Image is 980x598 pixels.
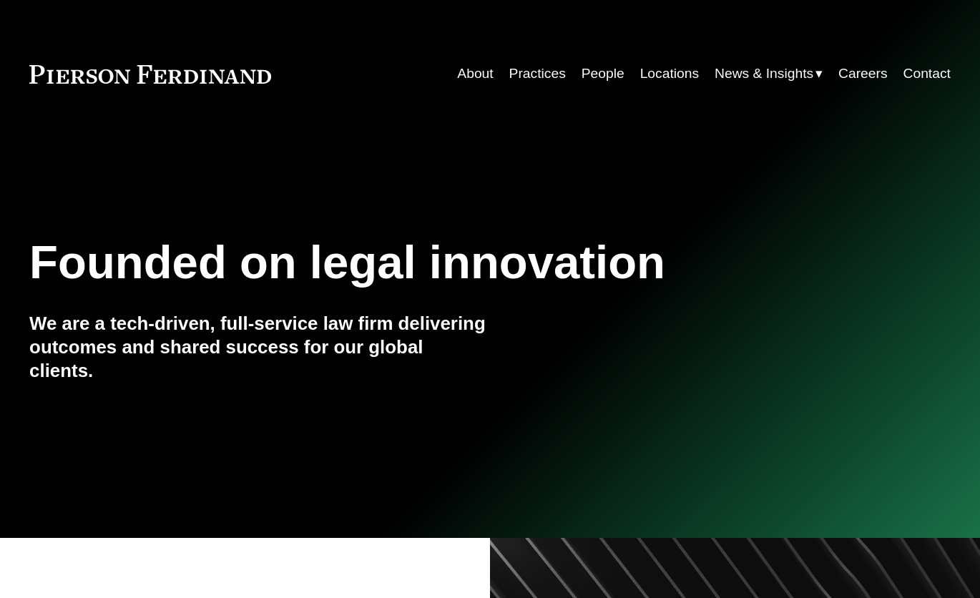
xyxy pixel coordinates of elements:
[640,60,699,88] a: Locations
[29,312,490,382] h4: We are a tech-driven, full-service law firm delivering outcomes and shared success for our global...
[715,62,813,87] span: News & Insights
[457,60,493,88] a: About
[29,236,797,290] h1: Founded on legal innovation
[838,60,888,88] a: Careers
[715,60,823,88] a: folder dropdown
[903,60,951,88] a: Contact
[582,60,624,88] a: People
[509,60,566,88] a: Practices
